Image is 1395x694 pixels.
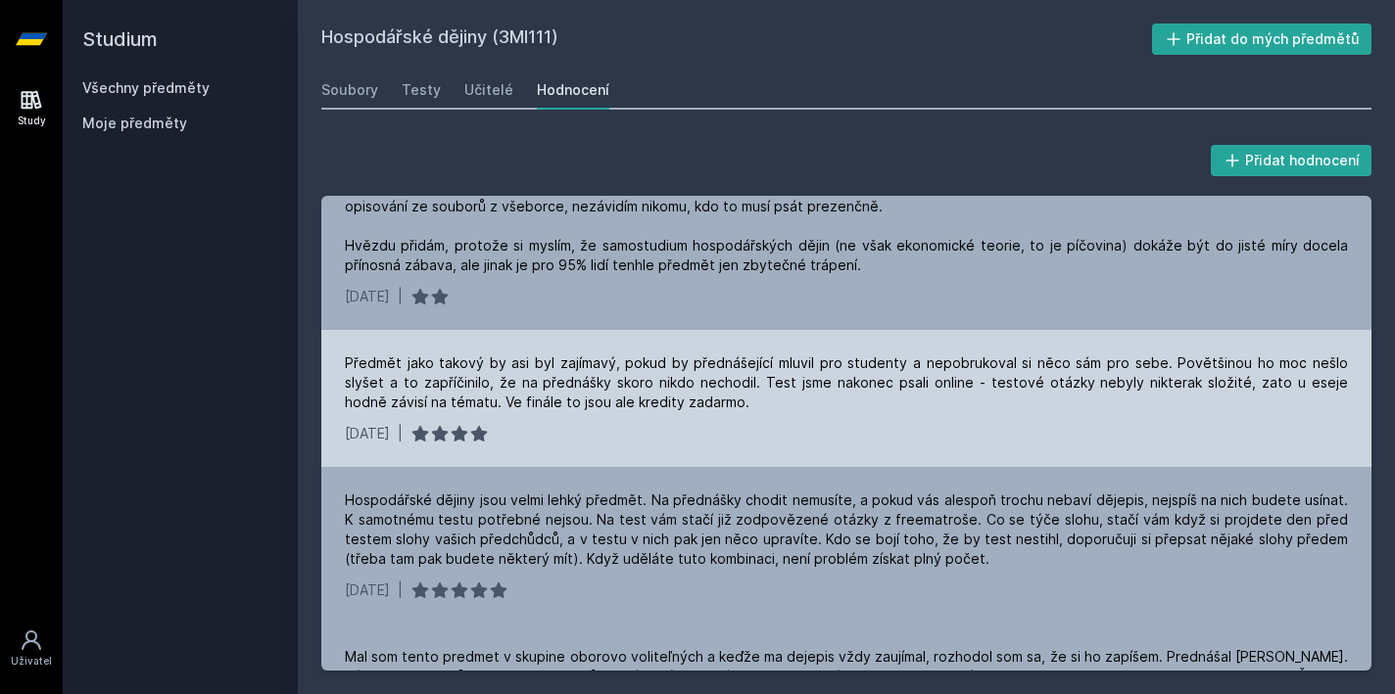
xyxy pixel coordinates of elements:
div: Předmět jako takový by asi byl zajímavý, pokud by přednášející mluvil pro studenty a nepobrukoval... [345,353,1348,412]
div: Hodnocení [537,80,609,100]
div: Soubory [321,80,378,100]
div: | [398,287,403,306]
div: Study [18,114,46,128]
a: Hodnocení [537,70,609,110]
div: [DATE] [345,287,390,306]
a: Uživatel [4,619,59,678]
a: Study [4,78,59,138]
div: Testy [402,80,441,100]
button: Přidat do mých předmětů [1152,23,1372,55]
button: Přidat hodnocení [1211,145,1372,176]
div: | [398,580,403,600]
div: Hospodářské dějiny jsou velmi lehký předmět. Na přednášky chodit nemusíte, a pokud vás alespoň tr... [345,490,1348,569]
div: Dějepis jsem na střední zbožňoval, proto jsem se na tenhle předmět docela i těšil. Bohužel, způso... [345,158,1348,275]
a: Všechny předměty [82,79,210,96]
a: Soubory [321,70,378,110]
div: Uživatel [11,654,52,669]
div: Učitelé [464,80,513,100]
h2: Hospodářské dějiny (3MI111) [321,23,1152,55]
span: Moje předměty [82,114,187,133]
div: | [398,424,403,443]
a: Testy [402,70,441,110]
a: Učitelé [464,70,513,110]
div: [DATE] [345,580,390,600]
div: [DATE] [345,424,390,443]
